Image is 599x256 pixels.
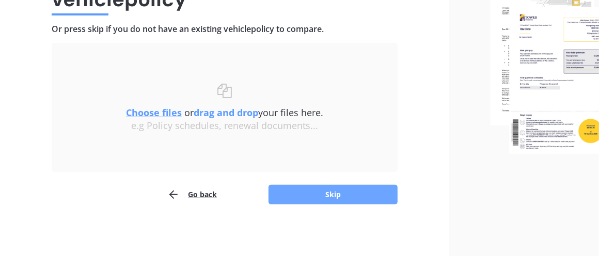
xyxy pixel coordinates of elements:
button: Go back [167,184,217,205]
u: Choose files [126,106,182,119]
button: Skip [269,185,398,204]
h4: Or press skip if you do not have an existing vehicle policy to compare. [52,24,398,35]
div: e.g Policy schedules, renewal documents... [72,120,377,132]
span: or your files here. [126,106,323,119]
b: drag and drop [194,106,258,119]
